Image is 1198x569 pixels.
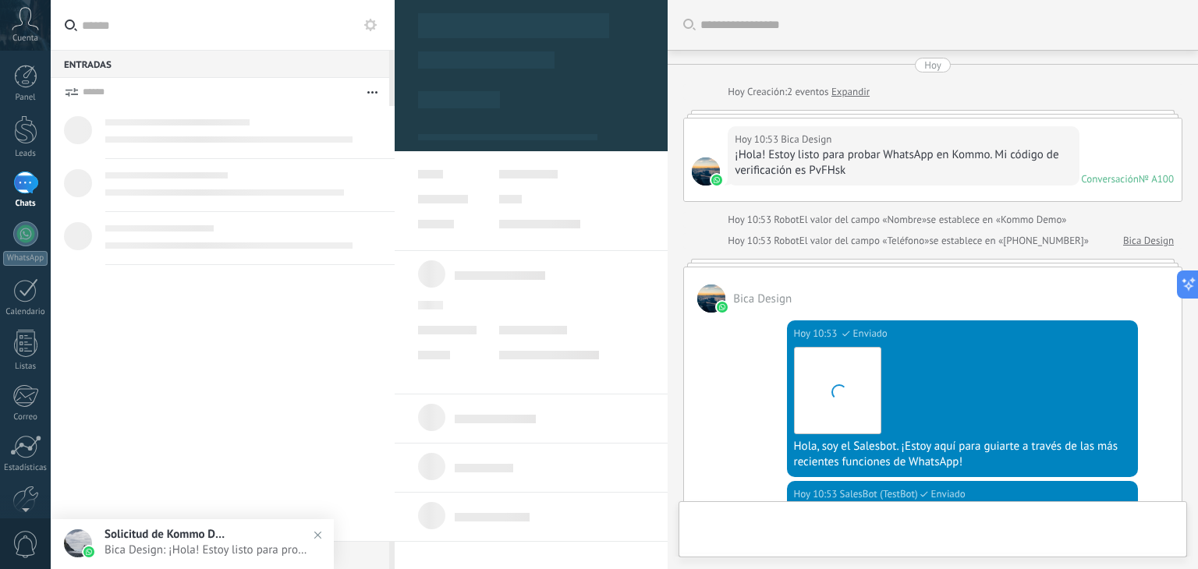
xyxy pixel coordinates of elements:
[774,213,799,226] span: Robot
[728,84,870,100] div: Creación:
[83,546,94,557] img: waba.svg
[3,199,48,209] div: Chats
[12,34,38,44] span: Cuenta
[733,292,792,306] span: Bica Design
[840,486,918,502] span: SalesBot (TestBot)
[794,439,1131,470] div: Hola, soy el Salesbot. ¡Estoy aquí para guiarte a través de las más recientes funciones de WhatsApp!
[831,84,870,100] a: Expandir
[735,132,781,147] div: Hoy 10:53
[717,302,728,313] img: waba.svg
[692,157,720,186] span: Bica Design
[1081,172,1139,186] div: Conversación
[794,326,840,341] div: Hoy 10:53
[51,519,334,569] a: Solicitud de Kommo DemoBica Design: ¡Hola! Estoy listo para probar WhatsApp en Kommo. Mi código d...
[1123,233,1174,249] a: Bica Design
[728,212,774,228] div: Hoy 10:53
[105,527,229,542] span: Solicitud de Kommo Demo
[787,84,828,100] span: 2 eventos
[3,307,48,317] div: Calendario
[924,58,941,72] div: Hoy
[929,233,1089,249] span: se establece en «[PHONE_NUMBER]»
[927,212,1066,228] span: se establece en «Kommo Demo»
[735,147,1072,178] div: ¡Hola! Estoy listo para probar WhatsApp en Kommo. Mi código de verificación es PvFHsk
[51,50,389,78] div: Entradas
[3,149,48,159] div: Leads
[3,463,48,473] div: Estadísticas
[105,542,311,557] span: Bica Design: ¡Hola! Estoy listo para probar WhatsApp en Kommo. Mi código de verificación es PvFHsk
[1139,172,1174,186] div: № A100
[3,251,48,266] div: WhatsApp
[3,412,48,422] div: Correo
[307,524,329,546] img: close_notification.svg
[3,362,48,372] div: Listas
[356,78,389,106] button: Más
[781,132,831,147] span: Bica Design
[711,175,722,186] img: waba.svg
[853,326,888,341] span: Enviado
[794,486,840,502] div: Hoy 10:53
[3,93,48,103] div: Panel
[931,486,966,502] span: Enviado
[799,212,927,228] span: El valor del campo «Nombre»
[799,233,930,249] span: El valor del campo «Teléfono»
[774,234,799,247] span: Robot
[728,233,774,249] div: Hoy 10:53
[697,284,725,313] span: Bica Design
[728,84,747,100] div: Hoy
